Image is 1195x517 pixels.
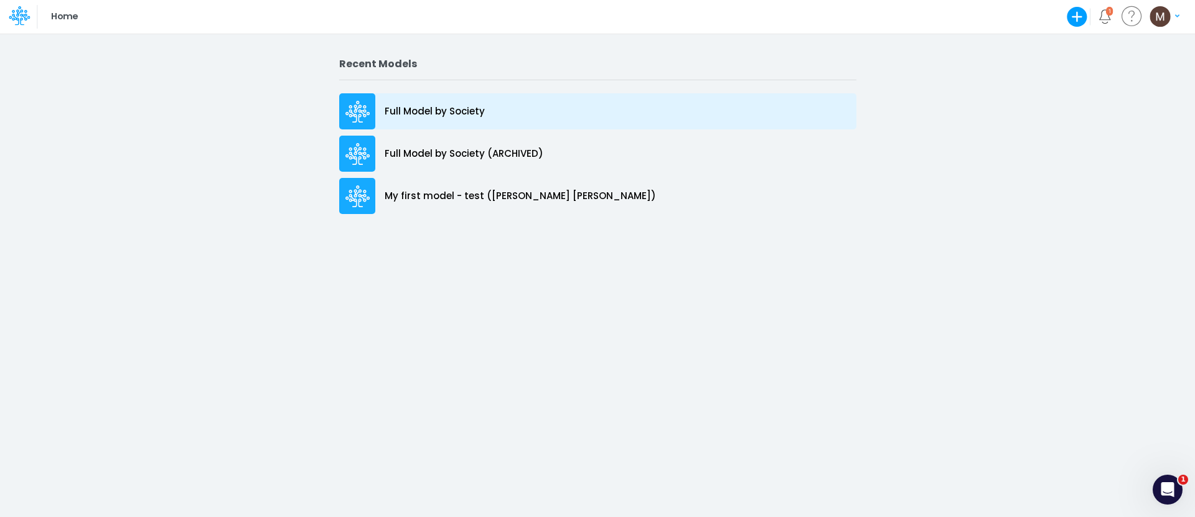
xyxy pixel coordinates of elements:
[385,189,656,203] p: My first model - test ([PERSON_NAME] [PERSON_NAME])
[339,175,856,217] a: My first model - test ([PERSON_NAME] [PERSON_NAME])
[1153,475,1183,505] iframe: Intercom live chat
[51,10,78,24] p: Home
[1108,8,1111,14] div: 1 unread items
[339,90,856,133] a: Full Model by Society
[339,133,856,175] a: Full Model by Society (ARCHIVED)
[1098,9,1112,24] a: Notifications
[339,58,856,70] h2: Recent Models
[385,105,485,119] p: Full Model by Society
[1178,475,1188,485] span: 1
[385,147,543,161] p: Full Model by Society (ARCHIVED)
